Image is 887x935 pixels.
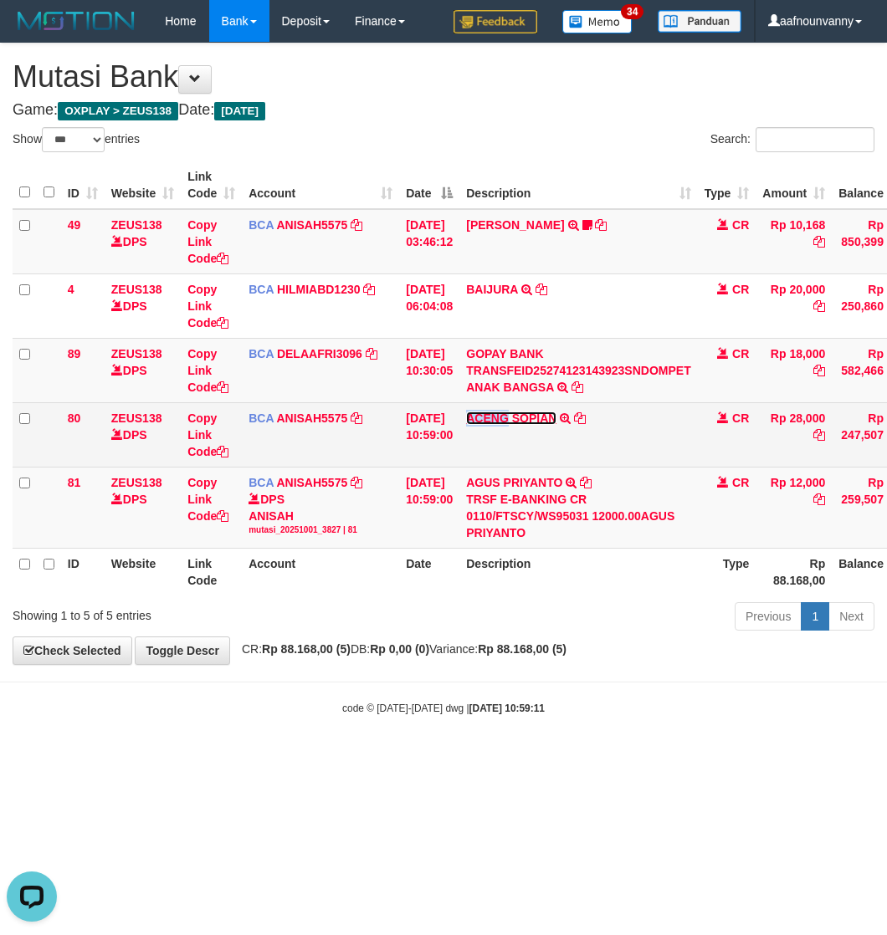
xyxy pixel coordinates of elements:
[399,338,459,402] td: [DATE] 10:30:05
[105,402,181,467] td: DPS
[399,548,459,595] th: Date
[276,218,347,232] a: ANISAH5575
[187,347,228,394] a: Copy Link Code
[756,273,832,338] td: Rp 20,000
[732,347,749,360] span: CR
[13,102,874,119] h4: Game: Date:
[105,209,181,274] td: DPS
[813,364,825,377] a: Copy Rp 18,000 to clipboard
[276,411,347,425] a: ANISAH5575
[469,703,545,714] strong: [DATE] 10:59:11
[466,347,690,394] a: GOPAY BANK TRANSFEID25274123143923SNDOMPET ANAK BANGSA
[562,10,633,33] img: Button%20Memo.svg
[813,299,825,313] a: Copy Rp 20,000 to clipboard
[111,283,162,296] a: ZEUS138
[735,602,802,631] a: Previous
[249,347,274,360] span: BCA
[277,283,361,296] a: HILMIABD1230
[187,218,228,265] a: Copy Link Code
[262,642,351,656] strong: Rp 88.168,00 (5)
[813,428,825,442] a: Copy Rp 28,000 to clipboard
[710,127,874,152] label: Search:
[111,476,162,489] a: ZEUS138
[621,4,643,19] span: 34
[187,476,228,523] a: Copy Link Code
[574,411,586,425] a: Copy ACENG SOPIAN to clipboard
[756,467,832,548] td: Rp 12,000
[187,411,228,458] a: Copy Link Code
[732,218,749,232] span: CR
[111,347,162,360] a: ZEUS138
[658,10,741,33] img: panduan.png
[111,218,162,232] a: ZEUS138
[249,524,392,536] div: mutasi_20251001_3827 | 81
[181,548,242,595] th: Link Code
[68,476,81,489] span: 81
[233,642,567,656] span: CR: DB: Variance:
[105,467,181,548] td: DPS
[536,283,547,296] a: Copy BAIJURA to clipboard
[756,338,832,402] td: Rp 18,000
[105,161,181,209] th: Website: activate to sort column ascending
[13,127,140,152] label: Show entries
[68,411,81,425] span: 80
[351,411,362,425] a: Copy ANISAH5575 to clipboard
[813,493,825,506] a: Copy Rp 12,000 to clipboard
[595,218,607,232] a: Copy INA PAUJANAH to clipboard
[478,642,567,656] strong: Rp 88.168,00 (5)
[111,411,162,425] a: ZEUS138
[572,381,583,394] a: Copy GOPAY BANK TRANSFEID25274123143923SNDOMPET ANAK BANGSA to clipboard
[13,60,874,94] h1: Mutasi Bank
[370,642,429,656] strong: Rp 0,00 (0)
[68,283,74,296] span: 4
[58,102,178,120] span: OXPLAY > ZEUS138
[249,411,274,425] span: BCA
[249,218,274,232] span: BCA
[276,476,347,489] a: ANISAH5575
[61,161,105,209] th: ID: activate to sort column ascending
[801,602,829,631] a: 1
[61,548,105,595] th: ID
[454,10,537,33] img: Feedback.jpg
[466,491,690,541] div: TRSF E-BANKING CR 0110/FTSCY/WS95031 12000.00AGUS PRIYANTO
[363,283,375,296] a: Copy HILMIABD1230 to clipboard
[105,548,181,595] th: Website
[249,476,274,489] span: BCA
[580,476,592,489] a: Copy AGUS PRIYANTO to clipboard
[466,411,556,425] a: ACENG SOPIAN
[466,218,564,232] a: [PERSON_NAME]
[105,273,181,338] td: DPS
[366,347,377,360] a: Copy DELAAFRI3096 to clipboard
[399,209,459,274] td: [DATE] 03:46:12
[756,402,832,467] td: Rp 28,000
[466,476,562,489] a: AGUS PRIYANTO
[399,467,459,548] td: [DATE] 10:59:00
[756,161,832,209] th: Amount: activate to sort column ascending
[459,161,697,209] th: Description: activate to sort column ascending
[732,411,749,425] span: CR
[756,548,832,595] th: Rp 88.168,00
[7,7,57,57] button: Open LiveChat chat widget
[242,548,399,595] th: Account
[459,548,697,595] th: Description
[828,602,874,631] a: Next
[756,209,832,274] td: Rp 10,168
[399,161,459,209] th: Date: activate to sort column descending
[732,283,749,296] span: CR
[756,127,874,152] input: Search:
[399,402,459,467] td: [DATE] 10:59:00
[13,600,357,624] div: Showing 1 to 5 of 5 entries
[466,283,518,296] a: BAIJURA
[732,476,749,489] span: CR
[187,283,228,330] a: Copy Link Code
[399,273,459,338] td: [DATE] 06:04:08
[249,283,274,296] span: BCA
[351,476,362,489] a: Copy ANISAH5575 to clipboard
[813,235,825,248] a: Copy Rp 10,168 to clipboard
[135,636,230,665] a: Toggle Descr
[351,218,362,232] a: Copy ANISAH5575 to clipboard
[249,491,392,536] div: DPS ANISAH
[13,636,132,665] a: Check Selected
[214,102,265,120] span: [DATE]
[342,703,545,714] small: code © [DATE]-[DATE] dwg |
